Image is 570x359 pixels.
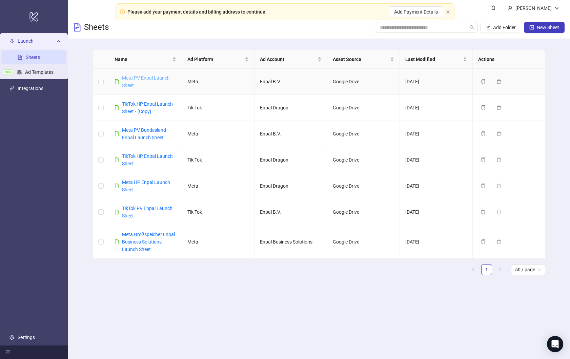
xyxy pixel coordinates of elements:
[84,22,109,33] h3: Sheets
[496,239,501,244] span: delete
[255,121,327,147] td: Enpal B.V.
[122,206,172,218] a: TikTok PV Enpal Launch Sheet
[333,56,389,63] span: Asset Source
[120,9,125,14] span: exclamation-circle
[115,105,119,110] span: file
[400,95,473,121] td: [DATE]
[182,50,255,69] th: Ad Platform
[122,75,170,88] a: Meta PV Enpal Launch Sheet
[122,101,173,114] a: TikTok HP Enpal Launch Sheet - {Copy}
[481,131,486,136] span: copy
[481,157,486,162] span: copy
[529,25,534,30] span: plus-square
[468,264,479,275] li: Previous Page
[496,131,501,136] span: delete
[495,264,506,275] li: Next Page
[122,179,170,192] a: Meta HP Enpal Launch Sheet
[547,336,563,352] div: Open Intercom Messenger
[400,69,473,95] td: [DATE]
[468,264,479,275] button: left
[400,199,473,225] td: [DATE]
[260,56,316,63] span: Ad Account
[515,265,541,275] span: 50 / page
[182,69,255,95] td: Meta
[182,147,255,173] td: Tik Tok
[400,121,473,147] td: [DATE]
[513,4,554,12] div: [PERSON_NAME]
[327,50,400,69] th: Asset Source
[25,70,54,75] a: Ad Templates
[26,55,40,60] a: Sheets
[327,199,400,225] td: Google Drive
[400,173,473,199] td: [DATE]
[115,56,171,63] span: Name
[400,147,473,173] td: [DATE]
[182,121,255,147] td: Meta
[405,56,462,63] span: Last Modified
[537,25,559,30] span: New Sheet
[122,127,166,140] a: Meta PV Bundesland Enpal Launch Sheet
[73,23,81,31] span: file-text
[491,5,496,10] span: bell
[473,50,546,69] th: Actions
[508,6,513,10] span: user
[400,50,473,69] th: Last Modified
[495,264,506,275] button: right
[327,225,400,259] td: Google Drive
[481,79,486,84] span: copy
[115,239,119,244] span: file
[182,173,255,199] td: Meta
[327,147,400,173] td: Google Drive
[496,210,501,214] span: delete
[327,69,400,95] td: Google Drive
[115,79,119,84] span: file
[115,184,119,188] span: file
[122,232,175,252] a: Meta Großspeicher Enpal Business Solutions Launch Sheet
[482,265,492,275] a: 1
[554,6,559,10] span: down
[115,210,119,214] span: file
[470,25,474,30] span: search
[327,173,400,199] td: Google Drive
[115,157,119,162] span: file
[115,131,119,136] span: file
[486,25,490,30] span: folder-add
[496,184,501,188] span: delete
[496,105,501,110] span: delete
[255,50,327,69] th: Ad Account
[18,335,35,340] a: Settings
[511,264,545,275] div: Page Size
[9,39,14,44] span: rocket
[446,10,450,14] button: close
[187,56,244,63] span: Ad Platform
[481,184,486,188] span: copy
[327,121,400,147] td: Google Drive
[127,8,267,16] div: Please add your payment details and billing address to continue.
[481,210,486,214] span: copy
[255,225,327,259] td: Enpal Business Solutions
[496,157,501,162] span: delete
[481,239,486,244] span: copy
[182,199,255,225] td: Tik Tok
[400,225,473,259] td: [DATE]
[255,69,327,95] td: Enpal B.V.
[471,267,475,271] span: left
[481,105,486,110] span: copy
[481,264,492,275] li: 1
[493,25,516,30] span: Add Folder
[122,153,173,166] a: TikTok HP Enpal Launch Sheet
[18,86,43,91] a: Integrations
[5,350,10,355] span: menu-fold
[255,95,327,121] td: Enpal Dragon
[182,95,255,121] td: Tik Tok
[496,79,501,84] span: delete
[524,22,565,33] button: New Sheet
[394,9,438,15] span: Add Payment Details
[18,35,55,48] span: Launch
[255,199,327,225] td: Enpal B.V.
[498,267,502,271] span: right
[182,225,255,259] td: Meta
[480,22,521,33] button: Add Folder
[109,50,182,69] th: Name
